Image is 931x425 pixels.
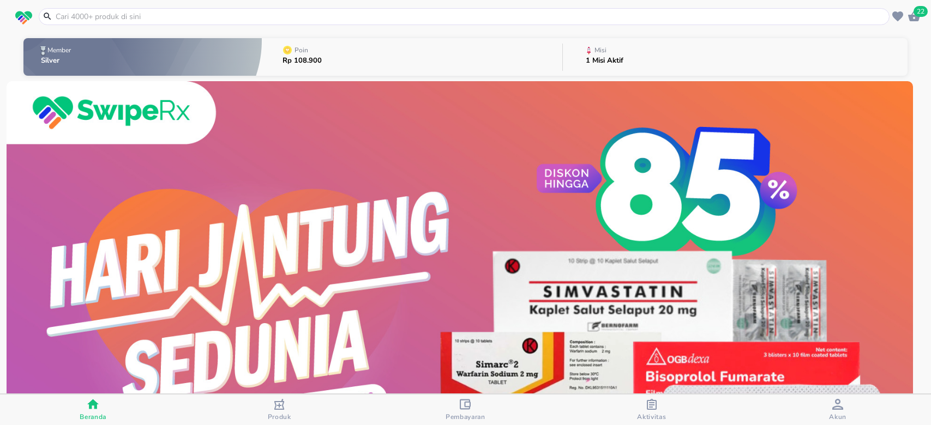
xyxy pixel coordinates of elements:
[23,35,262,78] button: MemberSilver
[41,57,73,64] p: Silver
[186,394,372,425] button: Produk
[829,412,846,421] span: Akun
[55,11,887,22] input: Cari 4000+ produk di sini
[15,11,32,25] img: logo_swiperx_s.bd005f3b.svg
[558,394,744,425] button: Aktivitas
[906,8,922,25] button: 22
[745,394,931,425] button: Akun
[47,47,71,53] p: Member
[262,35,562,78] button: PoinRp 108.900
[295,47,308,53] p: Poin
[373,394,558,425] button: Pembayaran
[586,57,623,64] p: 1 Misi Aktif
[914,6,928,17] span: 22
[637,412,666,421] span: Aktivitas
[446,412,485,421] span: Pembayaran
[563,35,908,78] button: Misi1 Misi Aktif
[594,47,606,53] p: Misi
[268,412,291,421] span: Produk
[283,57,322,64] p: Rp 108.900
[80,412,106,421] span: Beranda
